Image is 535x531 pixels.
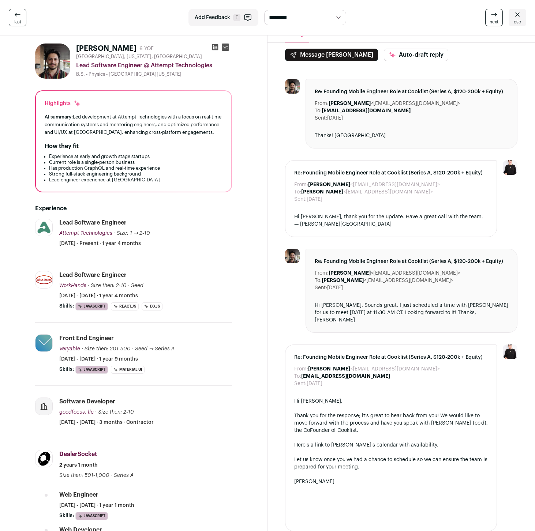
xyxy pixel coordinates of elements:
span: Skills: [59,302,74,310]
img: 9c35bf2b4cb6dbd30da8c49b46cfd57abc4f9cd38a56414d57716841270edfe7.jpg [285,79,300,94]
h2: How they fit [45,142,79,151]
div: Front End Engineer [59,334,114,342]
dd: <[EMAIL_ADDRESS][DOMAIN_NAME]> [301,188,433,196]
span: · [128,282,130,289]
dt: To: [294,188,301,196]
dt: To: [315,107,322,114]
b: [PERSON_NAME] [308,366,350,372]
img: a65242a8c34c308c8d2a7d55348b2b9aca7d20f7e7dc19bea0500a06ccdc3607.jpg [35,335,52,351]
a: last [9,9,26,26]
span: Seed → Series A [135,346,175,351]
span: [GEOGRAPHIC_DATA], [US_STATE], [GEOGRAPHIC_DATA] [76,54,202,60]
img: company-logo-placeholder-414d4e2ec0e2ddebbe968bf319fdfe5acfe0c9b87f798d344e800bc9a89632a0.png [35,398,52,415]
span: goodfocus, llc [59,410,94,415]
div: Lead Software Engineer [59,271,127,279]
span: [DATE] - [DATE] · 3 months · Contractor [59,419,154,426]
div: Hi [PERSON_NAME], Sounds great. I just scheduled a time with [PERSON_NAME] for us to meet [DATE] ... [315,302,508,324]
span: WorkHands [59,283,86,288]
b: [PERSON_NAME] [329,101,371,106]
span: Series A [114,473,134,478]
button: Add Feedback F [188,9,258,26]
span: Attempt Technologies [59,231,112,236]
span: Re: Founding Mobile Engineer Role at Cooklist (Series A, $120-200k + Equity) [294,354,488,361]
span: · [132,345,134,353]
a: Here's a link to [PERSON_NAME]'s calendar with availability. [294,442,438,448]
span: Veryable [59,346,80,351]
span: last [14,19,21,25]
span: Re: Founding Mobile Engineer Role at Cooklist (Series A, $120-200k + Equity) [315,258,508,265]
li: Material UI [111,366,145,374]
span: 2 years 1 month [59,462,98,469]
a: esc [509,9,526,26]
b: [PERSON_NAME] [308,182,350,187]
dt: To: [315,277,322,284]
div: Web Engineer [59,491,98,499]
dt: From: [294,181,308,188]
div: 6 YOE [139,45,154,52]
dt: Sent: [315,284,327,291]
button: Auto-draft reply [384,49,448,61]
div: Lead Software Engineer [59,219,127,227]
span: next [490,19,498,25]
span: · Size then: 2-10 [88,283,127,288]
div: Led development at Attempt Technologies with a focus on real-time communication systems and mento... [45,113,222,136]
li: React.js [111,302,139,310]
dd: <[EMAIL_ADDRESS][DOMAIN_NAME]> [308,365,440,373]
span: Add Feedback [195,14,230,21]
span: AI summary: [45,114,73,119]
div: Hi [PERSON_NAME], [294,398,488,405]
li: Experience at early and growth stage startups [49,154,222,159]
dt: Sent: [294,380,307,387]
div: Thanks! [GEOGRAPHIC_DATA] [315,132,508,139]
b: [EMAIL_ADDRESS][DOMAIN_NAME] [322,108,411,113]
span: esc [514,19,521,25]
h1: [PERSON_NAME] [76,44,136,54]
li: JavaScript [75,302,108,310]
span: [DATE] - [DATE] · 1 year 4 months [59,292,138,300]
li: JavaScript [75,512,108,520]
b: [PERSON_NAME] [322,278,364,283]
div: Software Developer [59,398,115,406]
span: Re: Founding Mobile Engineer Role at Cooklist (Series A, $120-200k + Equity) [294,169,488,177]
dt: Sent: [294,196,307,203]
span: Size then: 501-1,000 [59,473,109,478]
b: [PERSON_NAME] [329,271,371,276]
div: Lead Software Engineer @ Attempt Technologies [76,61,232,70]
dt: From: [315,270,329,277]
dt: From: [294,365,308,373]
li: D3.js [142,302,162,310]
dt: To: [294,373,301,380]
span: Skills: [59,366,74,373]
button: Message [PERSON_NAME] [285,49,378,61]
div: B.S. - Physics - [GEOGRAPHIC_DATA][US_STATE] [76,71,232,77]
span: Re: Founding Mobile Engineer Role at Cooklist (Series A, $120-200k + Equity) [315,88,508,95]
div: Highlights [45,100,81,107]
span: · [111,472,112,479]
span: · Size then: 2-10 [95,410,134,415]
span: DealerSocket [59,451,97,457]
span: Seed [131,283,143,288]
div: Hi [PERSON_NAME], thank you for the update. Have a great call with the team. — [PERSON_NAME][GEOG... [294,213,488,228]
span: [DATE] - Present · 1 year 4 months [59,240,141,247]
a: next [485,9,503,26]
span: · Size: 1 → 2-10 [114,231,150,236]
span: Skills: [59,512,74,519]
dd: [DATE] [307,196,322,203]
span: · Size then: 201-500 [82,346,131,351]
img: 9c35bf2b4cb6dbd30da8c49b46cfd57abc4f9cd38a56414d57716841270edfe7.jpg [285,249,300,263]
dt: Sent: [315,114,327,122]
dd: [DATE] [327,114,343,122]
img: 9240684-medium_jpg [503,160,517,175]
dd: <[EMAIL_ADDRESS][DOMAIN_NAME]> [329,270,460,277]
dd: [DATE] [327,284,343,291]
dd: <[EMAIL_ADDRESS][DOMAIN_NAME]> [322,277,453,284]
img: e748cf8ec2142fa7031ba1a1db51bd4b3eedfdd76a441936355928037c9fb3ce.png [35,450,52,467]
img: 153e84c5d05d87f84b910020e8b04fbb3c918c1e46eff3311772f6a388587afb.jpg [35,219,52,236]
dd: [DATE] [307,380,322,387]
h2: Experience [35,204,232,213]
img: 9c35bf2b4cb6dbd30da8c49b46cfd57abc4f9cd38a56414d57716841270edfe7.jpg [35,44,70,79]
img: 9240684-medium_jpg [503,344,517,359]
dd: <[EMAIL_ADDRESS][DOMAIN_NAME]> [308,181,440,188]
li: Has production GraphQL and real-time experience [49,165,222,171]
li: Strong full-stack engineering background [49,171,222,177]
